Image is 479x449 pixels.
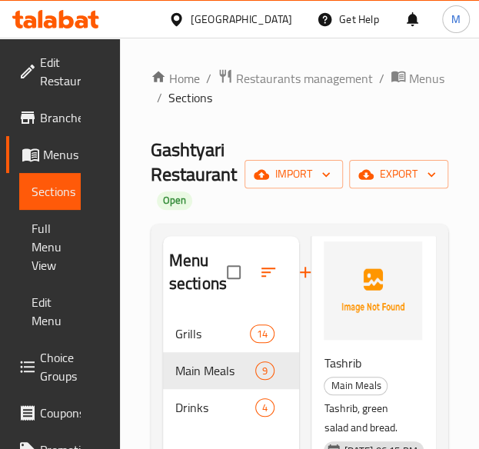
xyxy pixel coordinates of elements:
[255,398,274,417] div: items
[257,165,331,184] span: import
[191,11,292,28] div: [GEOGRAPHIC_DATA]
[409,69,444,88] span: Menus
[32,182,75,201] span: Sections
[32,293,68,330] span: Edit Menu
[6,136,91,173] a: Menus
[236,69,373,88] span: Restaurants management
[43,145,78,164] span: Menus
[206,69,211,88] li: /
[163,315,300,352] div: Grills14
[324,241,422,340] img: Tashrib
[324,399,411,437] p: Tashrib, green salad and bread.
[6,44,95,99] a: Edit Restaurant
[324,377,387,394] span: Main Meals
[151,68,448,107] nav: breadcrumb
[251,327,274,341] span: 14
[40,348,77,385] span: Choice Groups
[361,165,436,184] span: export
[163,309,300,432] nav: Menu sections
[40,53,82,90] span: Edit Restaurant
[157,191,192,210] div: Open
[19,210,80,284] a: Full Menu View
[391,68,444,88] a: Menus
[32,219,68,274] span: Full Menu View
[6,339,89,394] a: Choice Groups
[157,194,192,207] span: Open
[163,352,300,389] div: Main Meals9
[379,69,384,88] li: /
[163,389,300,426] div: Drinks4
[40,108,82,127] span: Branches
[250,254,287,291] span: Sort sections
[19,284,80,339] a: Edit Menu
[175,324,250,343] span: Grills
[40,404,82,422] span: Coupons
[349,160,448,188] button: export
[324,377,388,395] div: Main Meals
[324,351,361,374] span: Tashrib
[451,11,461,28] span: M
[255,361,274,380] div: items
[168,88,212,107] span: Sections
[169,249,227,295] h2: Menu sections
[256,401,274,415] span: 4
[175,361,255,380] span: Main Meals
[175,398,255,417] span: Drinks
[151,69,200,88] a: Home
[19,173,88,210] a: Sections
[6,394,95,431] a: Coupons
[250,324,274,343] div: items
[157,88,162,107] li: /
[218,68,373,88] a: Restaurants management
[244,160,343,188] button: import
[218,256,250,288] span: Select all sections
[256,364,274,378] span: 9
[151,132,237,191] span: Gashtyari Restaurant
[6,99,95,136] a: Branches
